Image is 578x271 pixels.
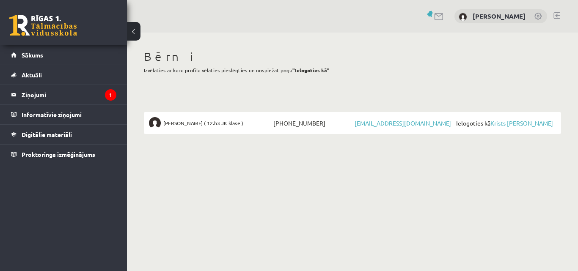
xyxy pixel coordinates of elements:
span: Digitālie materiāli [22,131,72,138]
a: [EMAIL_ADDRESS][DOMAIN_NAME] [355,119,451,127]
span: Aktuāli [22,71,42,79]
i: 1 [105,89,116,101]
a: Krists [PERSON_NAME] [490,119,553,127]
a: Aktuāli [11,65,116,85]
img: Anda Zeile [459,13,467,21]
span: Sākums [22,51,43,59]
span: [PERSON_NAME] ( 12.b3 JK klase ) [163,117,243,129]
span: [PHONE_NUMBER] [271,117,352,129]
a: Rīgas 1. Tālmācības vidusskola [9,15,77,36]
b: "Ielogoties kā" [292,67,330,74]
a: Proktoringa izmēģinājums [11,145,116,164]
a: [PERSON_NAME] [473,12,526,20]
legend: Ziņojumi [22,85,116,104]
p: Izvēlaties ar kuru profilu vēlaties pieslēgties un nospiežat pogu [144,66,561,74]
a: Informatīvie ziņojumi [11,105,116,124]
img: Krists Andrejs Zeile [149,117,161,129]
span: Ielogoties kā [454,117,556,129]
a: Sākums [11,45,116,65]
a: Digitālie materiāli [11,125,116,144]
span: Proktoringa izmēģinājums [22,151,95,158]
h1: Bērni [144,49,561,64]
a: Ziņojumi1 [11,85,116,104]
legend: Informatīvie ziņojumi [22,105,116,124]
